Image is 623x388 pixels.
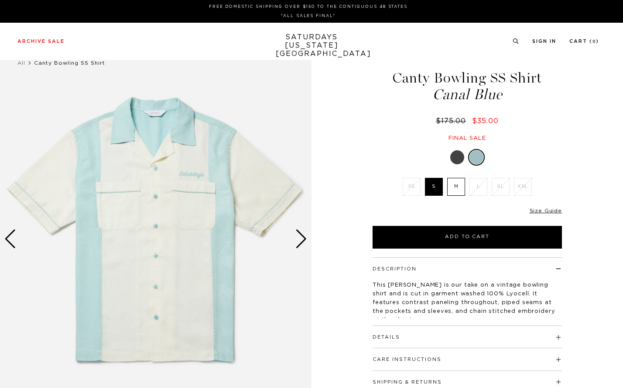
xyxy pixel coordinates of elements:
button: Description [373,267,417,271]
a: Sign In [532,39,556,44]
small: 0 [592,40,596,44]
a: All [17,60,25,66]
a: Cart (0) [569,39,599,44]
span: Canal Blue [371,87,563,102]
p: *ALL SALES FINAL* [21,13,596,19]
del: $175.00 [436,118,469,125]
span: Canty Bowling SS Shirt [34,60,105,66]
button: Add to Cart [373,226,562,249]
button: Care Instructions [373,357,442,362]
div: Next slide [295,229,307,249]
label: M [447,178,465,196]
p: FREE DOMESTIC SHIPPING OVER $150 TO THE CONTIGUOUS 48 STATES [21,3,596,10]
h1: Canty Bowling SS Shirt [371,71,563,102]
button: Shipping & Returns [373,380,442,385]
div: Final sale [371,135,563,142]
label: S [425,178,443,196]
a: SATURDAYS[US_STATE][GEOGRAPHIC_DATA] [276,33,348,58]
span: $35.00 [472,118,499,125]
div: Previous slide [4,229,16,249]
a: Size Guide [530,208,562,213]
button: Details [373,335,400,339]
p: This [PERSON_NAME] is our take on a vintage bowling shirt and is cut in garment washed 100% Lyoce... [373,281,562,325]
a: Archive Sale [17,39,65,44]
